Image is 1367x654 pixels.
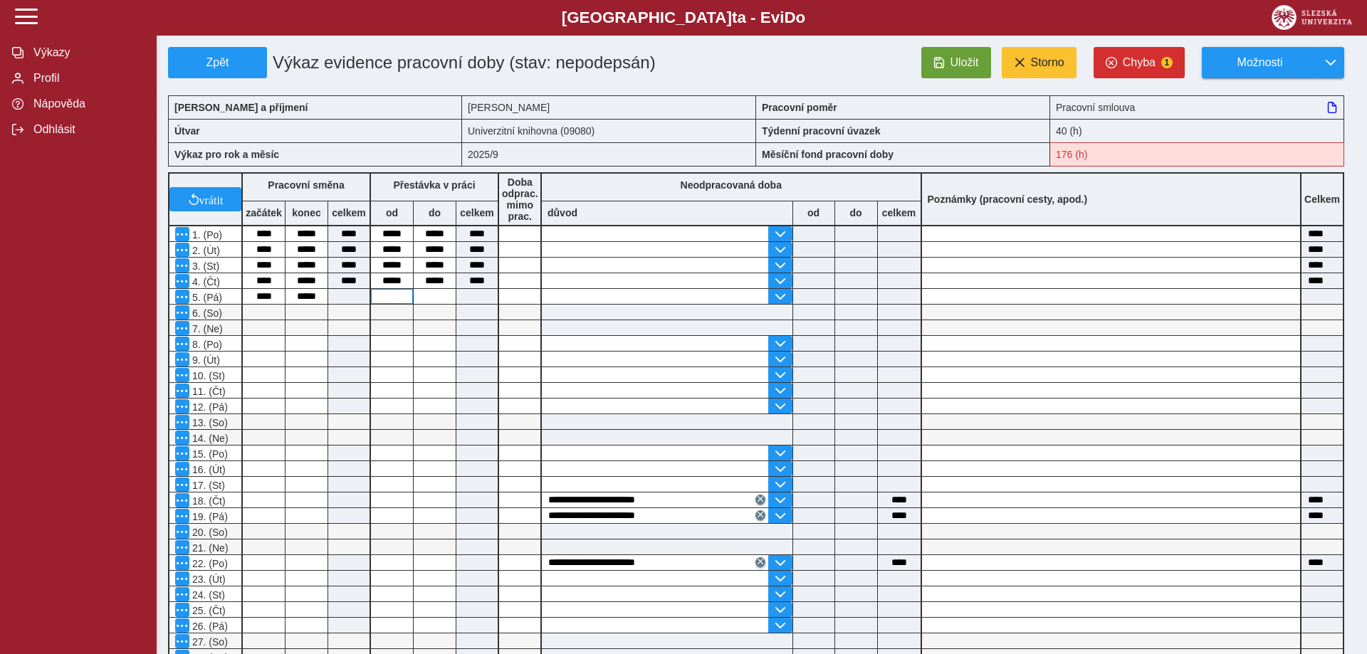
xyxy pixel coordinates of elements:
[189,589,225,601] span: 24. (St)
[835,207,877,218] b: do
[189,307,222,319] span: 6. (So)
[189,636,228,648] span: 27. (So)
[462,119,756,142] div: Univerzitní knihovna (09080)
[175,337,189,351] button: Menu
[189,464,226,475] span: 16. (Út)
[189,433,229,444] span: 14. (Ne)
[175,274,189,288] button: Menu
[1050,142,1344,167] div: Fond pracovní doby (176 h) a součet hodin (56 h) se neshodují!
[393,179,475,191] b: Přestávka v práci
[922,194,1094,205] b: Poznámky (pracovní cesty, apod.)
[189,401,228,413] span: 12. (Pá)
[29,46,145,59] span: Výkazy
[548,207,577,218] b: důvod
[189,260,219,272] span: 3. (St)
[502,176,538,222] b: Doba odprac. mimo prac.
[189,527,228,538] span: 20. (So)
[175,634,189,648] button: Menu
[189,370,225,381] span: 10. (St)
[189,386,226,397] span: 11. (Čt)
[1304,194,1340,205] b: Celkem
[175,603,189,617] button: Menu
[189,229,222,241] span: 1. (Po)
[456,207,498,218] b: celkem
[189,558,228,569] span: 22. (Po)
[189,292,222,303] span: 5. (Pá)
[175,352,189,366] button: Menu
[1031,56,1064,69] span: Storno
[175,321,189,335] button: Menu
[268,179,344,191] b: Pracovní směna
[189,448,228,460] span: 15. (Po)
[175,384,189,398] button: Menu
[175,258,189,273] button: Menu
[174,102,308,113] b: [PERSON_NAME] a příjmení
[371,207,413,218] b: od
[175,368,189,382] button: Menu
[199,194,224,205] span: vrátit
[732,9,737,26] span: t
[1050,95,1344,119] div: Pracovní smlouva
[175,415,189,429] button: Menu
[175,431,189,445] button: Menu
[175,587,189,601] button: Menu
[762,102,837,113] b: Pracovní poměr
[1202,47,1317,78] button: Možnosti
[189,480,225,491] span: 17. (St)
[878,207,921,218] b: celkem
[189,323,223,334] span: 7. (Ne)
[29,72,145,85] span: Profil
[1272,5,1352,30] img: logo_web_su.png
[189,245,220,256] span: 2. (Út)
[175,290,189,304] button: Menu
[189,511,228,522] span: 19. (Pá)
[462,95,756,119] div: [PERSON_NAME]
[286,207,328,218] b: konec
[189,276,220,288] span: 4. (Čt)
[189,495,226,507] span: 18. (Čt)
[793,207,834,218] b: od
[243,207,285,218] b: začátek
[175,478,189,492] button: Menu
[174,56,261,69] span: Zpět
[29,123,145,136] span: Odhlásit
[762,125,881,137] b: Týdenní pracovní úvazek
[1002,47,1077,78] button: Storno
[175,227,189,241] button: Menu
[175,524,189,539] button: Menu
[189,574,226,585] span: 23. (Út)
[189,605,226,616] span: 25. (Čt)
[681,179,782,191] b: Neodpracovaná doba
[175,509,189,523] button: Menu
[175,399,189,413] button: Menu
[29,97,145,110] span: Nápověda
[267,47,663,78] h1: Výkaz evidence pracovní doby (stav: nepodepsán)
[762,149,894,160] b: Měsíční fond pracovní doby
[414,207,456,218] b: do
[43,9,1324,27] b: [GEOGRAPHIC_DATA] a - Evi
[168,47,267,78] button: Zpět
[189,542,229,554] span: 21. (Ne)
[784,9,795,26] span: D
[175,540,189,554] button: Menu
[175,493,189,507] button: Menu
[189,339,222,350] span: 8. (Po)
[1214,56,1306,69] span: Možnosti
[175,571,189,586] button: Menu
[921,47,991,78] button: Uložit
[189,354,220,366] span: 9. (Út)
[1094,47,1185,78] button: Chyba1
[169,187,241,211] button: vrátit
[950,56,979,69] span: Uložit
[174,149,279,160] b: Výkaz pro rok a měsíc
[189,417,228,428] span: 13. (So)
[175,446,189,460] button: Menu
[462,142,756,167] div: 2025/9
[174,125,200,137] b: Útvar
[1123,56,1156,69] span: Chyba
[189,621,228,632] span: 26. (Pá)
[1161,57,1173,68] span: 1
[175,243,189,257] button: Menu
[175,556,189,570] button: Menu
[175,305,189,320] button: Menu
